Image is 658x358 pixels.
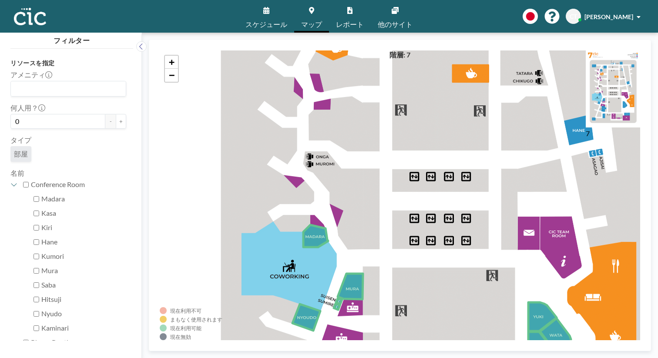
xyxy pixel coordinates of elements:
[10,104,45,112] label: 何人用？
[389,50,410,59] h4: 階層: 7
[31,180,126,189] label: Conference Room
[10,59,126,67] h3: リソースを指定
[41,281,126,289] label: Saba
[570,13,577,20] span: CT
[10,33,133,45] h4: フィルター
[31,338,126,347] label: Phone Booth
[10,136,31,144] label: タイプ
[165,69,178,82] a: Zoom out
[41,252,126,261] label: Kumori
[41,209,126,217] label: Kasa
[170,316,222,323] div: まもなく使用されます
[41,266,126,275] label: Mura
[11,81,126,96] div: Search for option
[169,57,175,67] span: +
[586,129,590,137] label: 7
[41,295,126,304] label: Hitsuji
[41,238,126,246] label: Hane
[105,114,116,129] button: -
[14,150,28,158] span: 部屋
[41,194,126,203] label: Madara
[170,334,191,340] div: 現在無効
[301,21,322,28] span: マップ
[170,308,201,314] div: 現在利用不可
[245,21,287,28] span: スケジュール
[116,114,126,129] button: +
[41,324,126,332] label: Kaminari
[586,50,640,127] img: e756fe08e05d43b3754d147caf3627ee.png
[14,8,46,25] img: organization-logo
[10,70,52,79] label: アメニティ
[169,70,175,80] span: −
[378,21,413,28] span: 他のサイト
[41,223,126,232] label: Kiri
[584,13,633,20] span: [PERSON_NAME]
[336,21,364,28] span: レポート
[165,56,178,69] a: Zoom in
[10,169,24,177] label: 名前
[41,309,126,318] label: Nyudo
[170,325,201,331] div: 現在利用可能
[12,83,121,94] input: Search for option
